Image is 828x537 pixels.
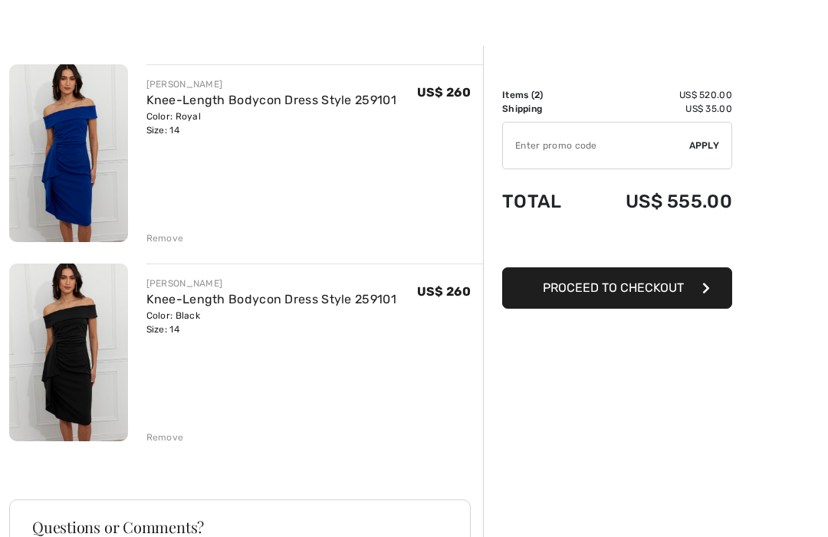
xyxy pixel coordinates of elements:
[9,64,128,242] img: Knee-Length Bodycon Dress Style 259101
[146,110,396,137] div: Color: Royal Size: 14
[534,90,540,100] span: 2
[417,284,471,299] span: US$ 260
[146,431,184,444] div: Remove
[9,264,128,441] img: Knee-Length Bodycon Dress Style 259101
[146,309,396,336] div: Color: Black Size: 14
[584,102,732,116] td: US$ 35.00
[503,123,689,169] input: Promo code
[502,228,732,262] iframe: PayPal
[584,88,732,102] td: US$ 520.00
[146,292,396,306] a: Knee-Length Bodycon Dress Style 259101
[146,231,184,245] div: Remove
[689,139,720,152] span: Apply
[502,102,584,116] td: Shipping
[417,85,471,100] span: US$ 260
[584,175,732,228] td: US$ 555.00
[502,267,732,309] button: Proceed to Checkout
[146,277,396,290] div: [PERSON_NAME]
[32,519,448,535] h3: Questions or Comments?
[146,77,396,91] div: [PERSON_NAME]
[146,93,396,107] a: Knee-Length Bodycon Dress Style 259101
[502,175,584,228] td: Total
[502,88,584,102] td: Items ( )
[543,280,684,295] span: Proceed to Checkout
